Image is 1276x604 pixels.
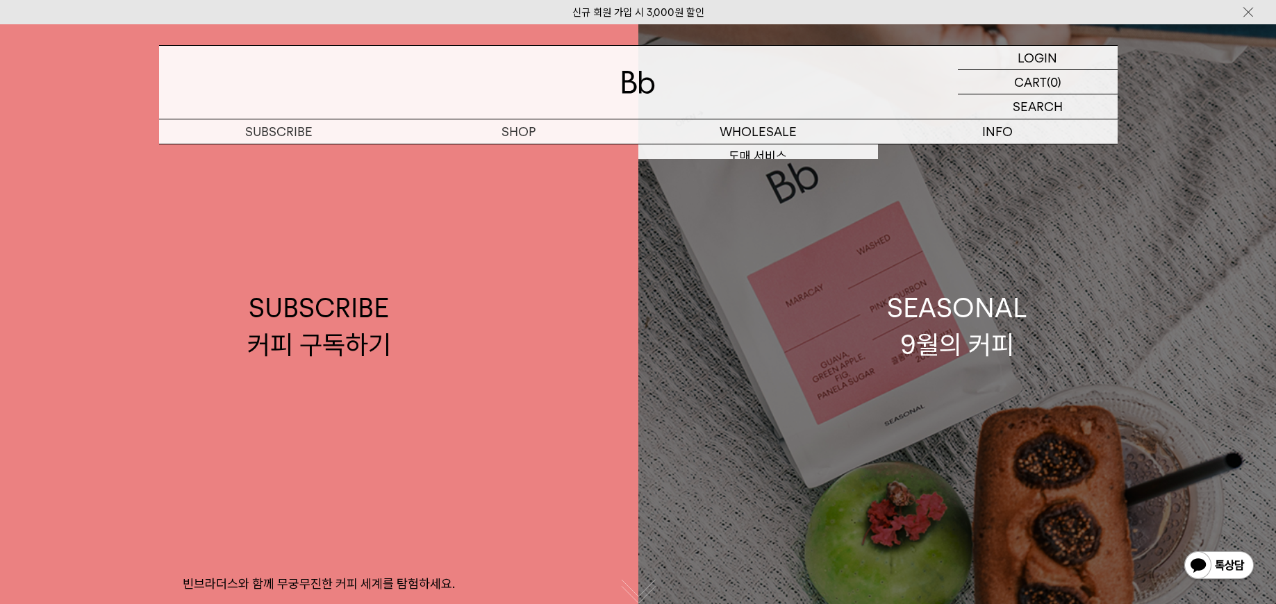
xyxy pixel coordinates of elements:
[887,290,1027,363] div: SEASONAL 9월의 커피
[878,119,1118,144] p: INFO
[638,144,878,168] a: 도매 서비스
[159,119,399,144] a: SUBSCRIBE
[399,119,638,144] a: SHOP
[958,46,1118,70] a: LOGIN
[1014,70,1047,94] p: CART
[958,70,1118,94] a: CART (0)
[622,71,655,94] img: 로고
[1013,94,1063,119] p: SEARCH
[572,6,704,19] a: 신규 회원 가입 시 3,000원 할인
[1047,70,1061,94] p: (0)
[1183,550,1255,583] img: 카카오톡 채널 1:1 채팅 버튼
[247,290,391,363] div: SUBSCRIBE 커피 구독하기
[638,119,878,144] p: WHOLESALE
[1018,46,1057,69] p: LOGIN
